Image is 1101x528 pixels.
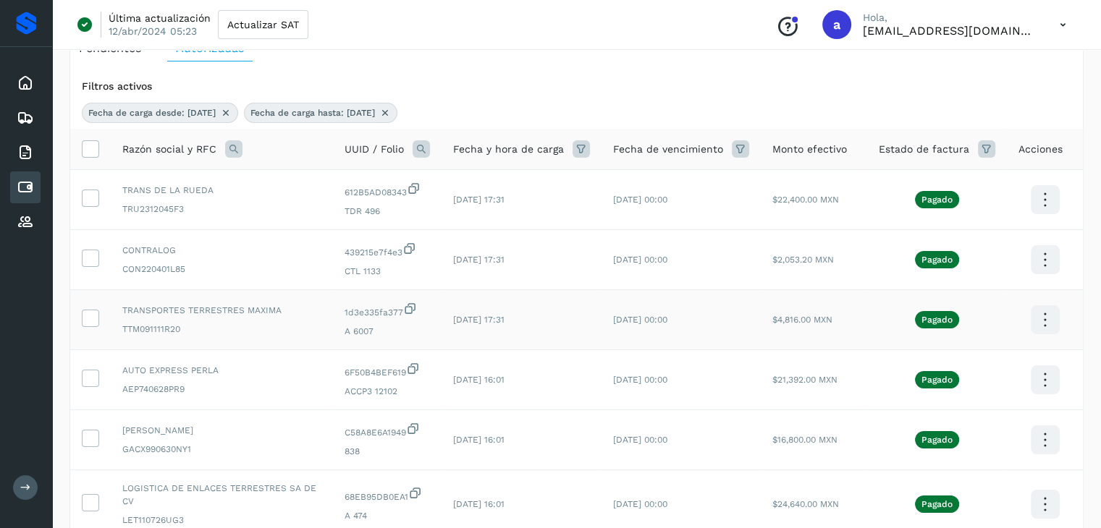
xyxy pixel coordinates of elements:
span: $21,392.00 MXN [772,375,838,385]
span: CONTRALOG [122,244,321,257]
span: [DATE] 00:00 [613,499,667,509]
span: $24,640.00 MXN [772,499,839,509]
span: 1d3e335fa377 [345,302,430,319]
span: AUTO EXPRESS PERLA [122,364,321,377]
span: C58A8E6A1949 [345,422,430,439]
span: [DATE] 17:31 [453,315,505,325]
span: 6F50B4BEF619 [345,362,430,379]
p: Pagado [921,255,953,265]
span: 612B5AD08343 [345,182,430,199]
span: A 474 [345,509,430,522]
div: Filtros activos [82,79,1071,94]
span: [DATE] 16:01 [453,499,505,509]
span: [PERSON_NAME] [122,424,321,437]
div: Fecha de carga hasta: 2025-06-30 [244,103,397,123]
span: Actualizar SAT [227,20,299,30]
div: Proveedores [10,206,41,238]
span: UUID / Folio [345,142,404,157]
span: TRU2312045F3 [122,203,321,216]
div: Cuentas por pagar [10,171,41,203]
span: [DATE] 00:00 [613,195,667,205]
p: Pagado [921,195,953,205]
span: CTL 1133 [345,265,430,278]
span: TDR 496 [345,205,430,218]
span: 439215e7f4e3 [345,242,430,259]
span: [DATE] 00:00 [613,375,667,385]
span: [DATE] 16:01 [453,435,505,445]
p: Pagado [921,315,953,325]
span: Monto efectivo [772,142,847,157]
div: Inicio [10,67,41,99]
div: Fecha de carga desde: 2025-06-01 [82,103,238,123]
p: admon@logicen.com.mx [863,24,1037,38]
span: GACX990630NY1 [122,443,321,456]
button: Actualizar SAT [218,10,308,39]
span: Fecha de carga desde: [DATE] [88,106,216,119]
span: [DATE] 16:01 [453,375,505,385]
span: A 6007 [345,325,430,338]
span: [DATE] 17:31 [453,255,505,265]
span: Estado de factura [879,142,969,157]
span: LOGISTICA DE ENLACES TERRESTRES SA DE CV [122,482,321,508]
span: LET110726UG3 [122,514,321,527]
p: Hola, [863,12,1037,24]
span: [DATE] 00:00 [613,315,667,325]
span: Acciones [1018,142,1063,157]
p: Pagado [921,499,953,509]
span: Fecha de carga hasta: [DATE] [250,106,375,119]
span: TTM091111R20 [122,323,321,336]
span: [DATE] 17:31 [453,195,505,205]
span: Fecha y hora de carga [453,142,564,157]
span: TRANS DE LA RUEDA [122,184,321,197]
div: Facturas [10,137,41,169]
span: $16,800.00 MXN [772,435,838,445]
p: 12/abr/2024 05:23 [109,25,197,38]
span: TRANSPORTES TERRESTRES MAXIMA [122,304,321,317]
div: Embarques [10,102,41,134]
p: Pagado [921,435,953,445]
p: Pagado [921,375,953,385]
span: $4,816.00 MXN [772,315,832,325]
span: 838 [345,445,430,458]
span: [DATE] 00:00 [613,435,667,445]
span: ACCP3 12102 [345,385,430,398]
span: CON220401L85 [122,263,321,276]
span: 68EB95DB0EA1 [345,486,430,503]
span: AEP740628PR9 [122,383,321,396]
span: Razón social y RFC [122,142,216,157]
span: [DATE] 00:00 [613,255,667,265]
span: $2,053.20 MXN [772,255,834,265]
span: Fecha de vencimiento [613,142,723,157]
span: $22,400.00 MXN [772,195,839,205]
p: Última actualización [109,12,211,25]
